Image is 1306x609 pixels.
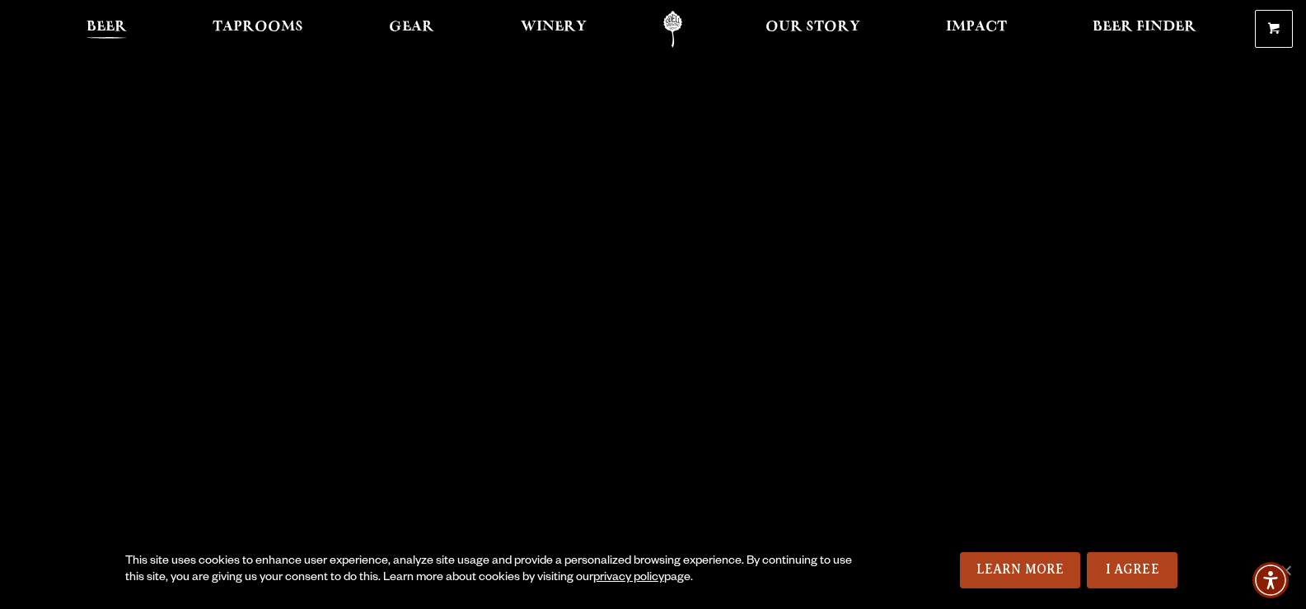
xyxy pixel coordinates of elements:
[1082,11,1207,48] a: Beer Finder
[946,21,1007,34] span: Impact
[593,572,664,585] a: privacy policy
[755,11,871,48] a: Our Story
[521,21,587,34] span: Winery
[1093,21,1196,34] span: Beer Finder
[76,11,138,48] a: Beer
[510,11,597,48] a: Winery
[1087,552,1177,588] a: I Agree
[935,11,1018,48] a: Impact
[213,21,303,34] span: Taprooms
[378,11,445,48] a: Gear
[1252,562,1289,598] div: Accessibility Menu
[389,21,434,34] span: Gear
[125,554,859,587] div: This site uses cookies to enhance user experience, analyze site usage and provide a personalized ...
[642,11,704,48] a: Odell Home
[87,21,127,34] span: Beer
[202,11,314,48] a: Taprooms
[765,21,860,34] span: Our Story
[960,552,1081,588] a: Learn More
